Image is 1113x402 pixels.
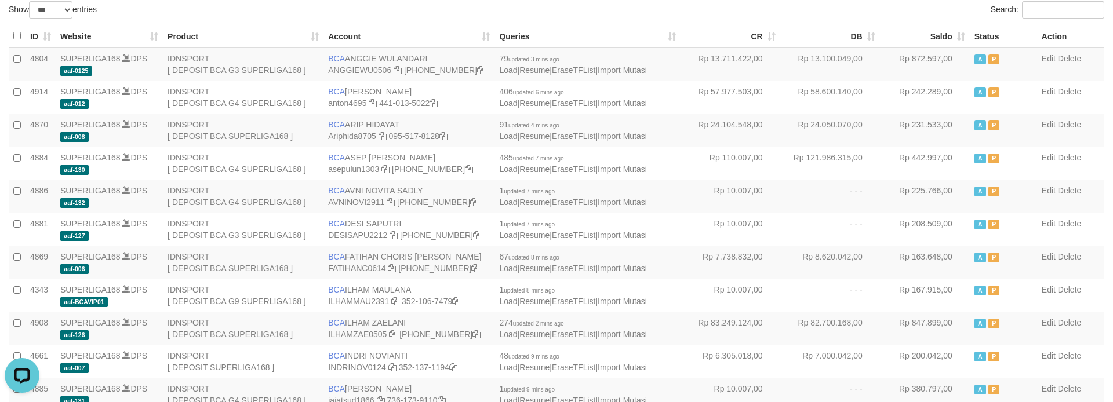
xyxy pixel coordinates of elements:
[328,120,345,129] span: BCA
[1058,285,1081,294] a: Delete
[60,318,121,327] a: SUPERLIGA168
[880,345,970,378] td: Rp 200.042,00
[1058,351,1081,360] a: Delete
[388,264,396,273] a: Copy FATIHANC0614 to clipboard
[1042,318,1056,327] a: Edit
[504,221,555,228] span: updated 7 mins ago
[504,188,555,195] span: updated 7 mins ago
[60,252,121,261] a: SUPERLIGA168
[974,87,986,97] span: Active
[681,114,780,147] td: Rp 24.104.548,00
[388,363,397,372] a: Copy INDRINOV0124 to clipboard
[60,351,121,360] a: SUPERLIGA168
[988,154,1000,163] span: Paused
[519,363,550,372] a: Resume
[519,131,550,141] a: Resume
[465,165,473,174] a: Copy 4062281875 to clipboard
[387,198,395,207] a: Copy AVNINOVI2911 to clipboard
[499,264,517,273] a: Load
[681,279,780,312] td: Rp 10.007,00
[26,246,56,279] td: 4869
[477,65,485,75] a: Copy 4062213373 to clipboard
[780,246,880,279] td: Rp 8.620.042,00
[328,264,385,273] a: FATIHANC0614
[519,165,550,174] a: Resume
[880,279,970,312] td: Rp 167.915,00
[780,25,880,47] th: DB: activate to sort column ascending
[323,312,494,345] td: ILHAM ZAELANI [PHONE_NUMBER]
[880,246,970,279] td: Rp 163.648,00
[552,65,595,75] a: EraseTFList
[328,330,387,339] a: ILHAMZAE0505
[552,131,595,141] a: EraseTFList
[499,252,559,261] span: 67
[880,312,970,345] td: Rp 847.899,00
[1058,54,1081,63] a: Delete
[552,231,595,240] a: EraseTFList
[974,253,986,262] span: Active
[163,279,323,312] td: IDNSPORT [ DEPOSIT BCA G9 SUPERLIGA168 ]
[519,330,550,339] a: Resume
[60,330,89,340] span: aaf-126
[323,213,494,246] td: DESI SAPUTRI [PHONE_NUMBER]
[974,220,986,229] span: Active
[60,186,121,195] a: SUPERLIGA168
[499,297,517,306] a: Load
[598,264,647,273] a: Import Mutasi
[60,219,121,228] a: SUPERLIGA168
[880,114,970,147] td: Rp 231.533,00
[163,147,323,180] td: IDNSPORT [ DEPOSIT BCA G4 SUPERLIGA168 ]
[499,351,559,360] span: 48
[328,252,345,261] span: BCA
[598,98,647,108] a: Import Mutasi
[26,147,56,180] td: 4884
[163,345,323,378] td: IDNSPORT [ DEPOSIT SUPERLIGA168 ]
[552,297,595,306] a: EraseTFList
[163,25,323,47] th: Product: activate to sort column ascending
[598,65,647,75] a: Import Mutasi
[880,180,970,213] td: Rp 225.766,00
[681,246,780,279] td: Rp 7.738.832,00
[780,81,880,114] td: Rp 58.600.140,00
[508,56,559,63] span: updated 3 mins ago
[513,320,564,327] span: updated 2 mins ago
[499,54,559,63] span: 79
[1037,25,1104,47] th: Action
[472,330,481,339] a: Copy 4062280631 to clipboard
[26,47,56,81] td: 4804
[552,330,595,339] a: EraseTFList
[60,87,121,96] a: SUPERLIGA168
[988,286,1000,295] span: Paused
[379,131,387,141] a: Copy Ariphida8705 to clipboard
[598,330,647,339] a: Import Mutasi
[499,186,647,207] span: | | |
[519,98,550,108] a: Resume
[499,65,517,75] a: Load
[1058,186,1081,195] a: Delete
[974,187,986,196] span: Active
[26,114,56,147] td: 4870
[56,246,163,279] td: DPS
[390,231,398,240] a: Copy DESISAPU2212 to clipboard
[499,131,517,141] a: Load
[499,54,647,75] span: | | |
[974,120,986,130] span: Active
[598,131,647,141] a: Import Mutasi
[449,363,457,372] a: Copy 3521371194 to clipboard
[499,318,563,327] span: 274
[552,98,595,108] a: EraseTFList
[519,297,550,306] a: Resume
[780,213,880,246] td: - - -
[681,147,780,180] td: Rp 110.007,00
[60,153,121,162] a: SUPERLIGA168
[681,213,780,246] td: Rp 10.007,00
[60,99,89,109] span: aaf-012
[598,198,647,207] a: Import Mutasi
[974,54,986,64] span: Active
[880,81,970,114] td: Rp 242.289,00
[26,312,56,345] td: 4908
[163,312,323,345] td: IDNSPORT [ DEPOSIT BCA SUPERLIGA168 ]
[56,213,163,246] td: DPS
[328,219,345,228] span: BCA
[328,231,387,240] a: DESISAPU2212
